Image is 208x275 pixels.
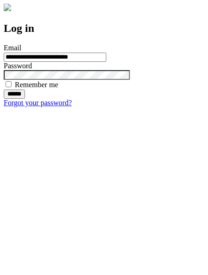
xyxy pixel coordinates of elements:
img: logo-4e3dc11c47720685a147b03b5a06dd966a58ff35d612b21f08c02c0306f2b779.png [4,4,11,11]
label: Email [4,44,21,52]
a: Forgot your password? [4,99,72,107]
label: Password [4,62,32,70]
h2: Log in [4,22,204,35]
label: Remember me [15,81,58,89]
